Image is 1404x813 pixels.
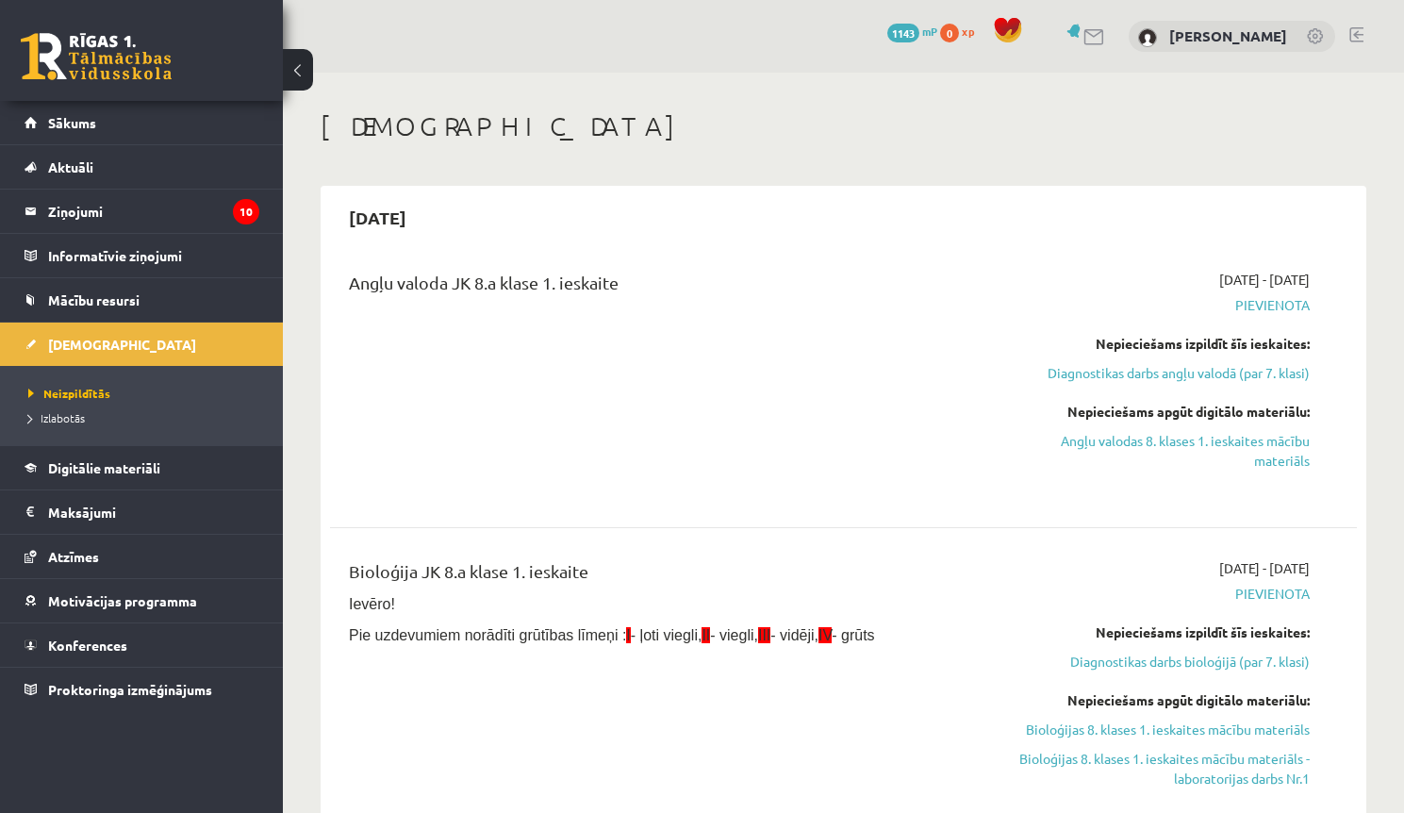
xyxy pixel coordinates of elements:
[25,579,259,622] a: Motivācijas programma
[1008,622,1310,642] div: Nepieciešams izpildīt šīs ieskaites:
[48,234,259,277] legend: Informatīvie ziņojumi
[702,627,710,643] span: II
[1008,431,1310,471] a: Angļu valodas 8. klases 1. ieskaites mācību materiāls
[1008,749,1310,788] a: Bioloģijas 8. klases 1. ieskaites mācību materiāls - laboratorijas darbs Nr.1
[25,623,259,667] a: Konferences
[28,386,110,401] span: Neizpildītās
[1138,28,1157,47] img: Mikus Beinarts
[349,627,875,643] span: Pie uzdevumiem norādīti grūtības līmeņi : - ļoti viegli, - viegli, - vidēji, - grūts
[330,195,425,240] h2: [DATE]
[1169,26,1287,45] a: [PERSON_NAME]
[321,110,1366,142] h1: [DEMOGRAPHIC_DATA]
[1008,295,1310,315] span: Pievienota
[48,490,259,534] legend: Maksājumi
[25,101,259,144] a: Sākums
[887,24,919,42] span: 1143
[25,535,259,578] a: Atzīmes
[922,24,937,39] span: mP
[25,190,259,233] a: Ziņojumi10
[1008,334,1310,354] div: Nepieciešams izpildīt šīs ieskaites:
[28,410,85,425] span: Izlabotās
[1219,270,1310,290] span: [DATE] - [DATE]
[940,24,959,42] span: 0
[25,446,259,489] a: Digitālie materiāli
[1008,652,1310,672] a: Diagnostikas darbs bioloģijā (par 7. klasi)
[1008,720,1310,739] a: Bioloģijas 8. klases 1. ieskaites mācību materiāls
[1219,558,1310,578] span: [DATE] - [DATE]
[48,291,140,308] span: Mācību resursi
[940,24,983,39] a: 0 xp
[1008,584,1310,604] span: Pievienota
[48,459,160,476] span: Digitālie materiāli
[48,637,127,654] span: Konferences
[25,278,259,322] a: Mācību resursi
[626,627,630,643] span: I
[349,558,980,593] div: Bioloģija JK 8.a klase 1. ieskaite
[25,234,259,277] a: Informatīvie ziņojumi
[48,190,259,233] legend: Ziņojumi
[349,270,980,305] div: Angļu valoda JK 8.a klase 1. ieskaite
[48,681,212,698] span: Proktoringa izmēģinājums
[25,145,259,189] a: Aktuāli
[48,158,93,175] span: Aktuāli
[349,596,395,612] span: Ievēro!
[818,627,832,643] span: IV
[25,323,259,366] a: [DEMOGRAPHIC_DATA]
[28,385,264,402] a: Neizpildītās
[1008,690,1310,710] div: Nepieciešams apgūt digitālo materiālu:
[48,592,197,609] span: Motivācijas programma
[887,24,937,39] a: 1143 mP
[48,336,196,353] span: [DEMOGRAPHIC_DATA]
[233,199,259,224] i: 10
[48,114,96,131] span: Sākums
[1008,363,1310,383] a: Diagnostikas darbs angļu valodā (par 7. klasi)
[21,33,172,80] a: Rīgas 1. Tālmācības vidusskola
[28,409,264,426] a: Izlabotās
[25,490,259,534] a: Maksājumi
[758,627,770,643] span: III
[1008,402,1310,422] div: Nepieciešams apgūt digitālo materiālu:
[962,24,974,39] span: xp
[25,668,259,711] a: Proktoringa izmēģinājums
[48,548,99,565] span: Atzīmes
